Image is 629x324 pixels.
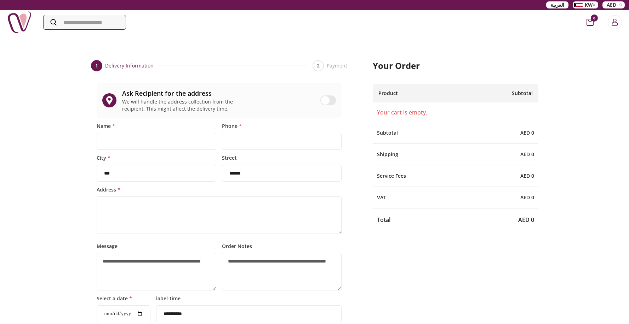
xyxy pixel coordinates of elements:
span: Delivery Information [105,62,154,69]
span: AED 0 [520,194,534,201]
label: label-time [156,296,342,301]
label: Select a date [97,296,150,301]
button: KW [573,1,598,8]
div: 2 [313,60,324,71]
div: VAT [373,187,538,208]
span: AED 0 [520,172,534,179]
span: KW [585,1,593,8]
div: Subtotal [373,122,538,144]
div: Service Fees [373,165,538,187]
span: 0 [591,14,598,22]
button: cart-button [587,19,594,26]
h2: Your Order [373,60,538,71]
button: 2Payment [313,60,347,71]
label: Name [97,124,216,129]
span: AED 0 [520,151,534,158]
button: AED [602,1,625,8]
button: 1Delivery Information [91,60,154,71]
img: kw_kyha1x.png [574,3,583,7]
div: We will handle the address collection from the recipient. This might affect the delivery time. [122,98,238,112]
span: Product [378,90,398,97]
label: Order Notes [222,244,342,249]
span: العربية [550,1,564,8]
label: City [97,155,216,160]
span: AED 0 [520,129,534,136]
label: Street [222,155,342,160]
span: Payment [327,62,347,69]
div: 1 [91,60,102,71]
label: Message [97,244,216,249]
label: Address [97,187,342,192]
span: Subtotal [512,90,533,97]
div: Total [373,208,538,224]
div: Ask Recipient for the address [122,88,315,98]
img: Nigwa-uae-gifts [7,10,32,35]
p: Your cart is empty. [373,102,538,122]
input: Search [44,15,126,29]
span: AED [607,1,616,8]
label: Phone [222,124,342,129]
button: Login [608,15,622,29]
span: AED 0 [518,216,534,224]
div: Shipping [373,144,538,165]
